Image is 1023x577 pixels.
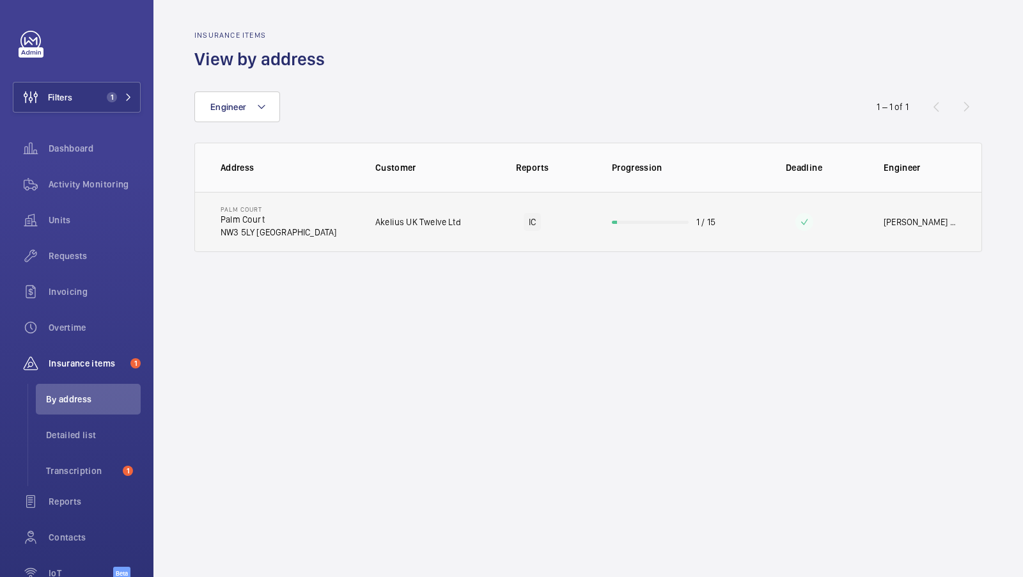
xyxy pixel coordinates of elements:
[696,216,715,228] p: 1 / 15
[482,161,582,174] p: Reports
[375,161,473,174] p: Customer
[13,82,141,113] button: Filters1
[194,91,280,122] button: Engineer
[612,161,745,174] p: Progression
[754,161,854,174] p: Deadline
[49,495,141,508] span: Reports
[221,205,337,213] p: Palm Court
[221,226,337,239] p: NW3 5LY [GEOGRAPHIC_DATA]
[49,285,141,298] span: Invoicing
[49,249,141,262] span: Requests
[48,91,72,104] span: Filters
[46,464,118,477] span: Transcription
[49,321,141,334] span: Overtime
[49,214,141,226] span: Units
[49,531,141,544] span: Contacts
[194,47,332,71] h1: View by address
[524,213,541,231] div: IC
[884,161,956,174] p: Engineer
[123,466,133,476] span: 1
[49,142,141,155] span: Dashboard
[107,92,117,102] span: 1
[49,357,125,370] span: Insurance items
[46,429,141,441] span: Detailed list
[210,102,246,112] span: Engineer
[46,393,141,406] span: By address
[194,31,332,40] h2: Insurance items
[221,213,337,226] p: Palm Court
[130,358,141,368] span: 1
[221,161,355,174] p: Address
[49,178,141,191] span: Activity Monitoring
[877,100,909,113] div: 1 – 1 of 1
[884,216,956,228] p: [PERSON_NAME] [PERSON_NAME]
[375,216,461,228] p: Akelius UK Twelve Ltd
